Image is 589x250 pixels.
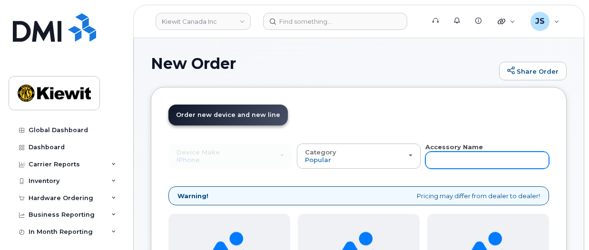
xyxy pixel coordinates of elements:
[176,111,280,118] span: Order new device and new line
[305,156,331,163] span: Popular
[177,192,208,201] strong: Warning!
[305,148,336,156] span: Category
[548,209,582,243] iframe: Messenger Launcher
[425,143,483,151] strong: Accessory Name
[151,55,494,72] h1: New Order
[297,144,421,168] button: Category Popular
[499,62,567,81] a: Share Order
[168,186,549,206] div: Pricing may differ from dealer to dealer!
